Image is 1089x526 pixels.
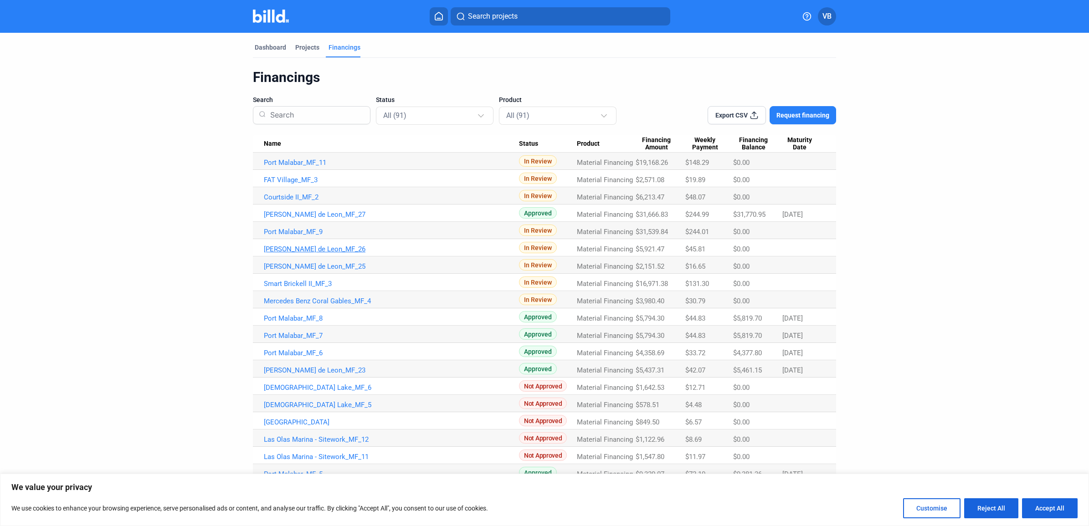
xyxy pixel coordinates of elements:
[267,103,365,127] input: Search
[577,140,600,148] span: Product
[577,314,633,322] span: Material Financing
[264,453,519,461] a: Las Olas Marina - Sitework_MF_11
[577,228,633,236] span: Material Financing
[782,366,803,374] span: [DATE]
[685,228,709,236] span: $244.01
[636,297,664,305] span: $3,980.40
[685,470,705,478] span: $72.10
[818,7,836,26] button: VB
[782,332,803,340] span: [DATE]
[733,136,783,152] div: Financing Balance
[577,435,633,444] span: Material Financing
[264,332,519,340] a: Port Malabar_MF_7
[733,470,762,478] span: $9,381.36
[733,366,762,374] span: $5,461.15
[636,349,664,357] span: $4,358.69
[577,401,633,409] span: Material Financing
[636,136,677,152] span: Financing Amount
[708,106,766,124] button: Export CSV
[782,210,803,219] span: [DATE]
[451,7,670,26] button: Search projects
[264,193,519,201] a: Courtside II_MF_2
[822,11,832,22] span: VB
[733,349,762,357] span: $4,377.80
[685,262,705,271] span: $16.65
[733,158,750,167] span: $0.00
[264,297,519,305] a: Mercedes Benz Coral Gables_MF_4
[519,140,577,148] div: Status
[577,245,633,253] span: Material Financing
[519,294,557,305] span: In Review
[685,349,705,357] span: $33.72
[733,136,775,152] span: Financing Balance
[376,95,395,104] span: Status
[782,136,817,152] span: Maturity Date
[782,314,803,322] span: [DATE]
[685,136,725,152] span: Weekly Payment
[685,401,702,409] span: $4.48
[636,332,664,340] span: $5,794.30
[636,262,664,271] span: $2,151.52
[782,136,825,152] div: Maturity Date
[499,95,522,104] span: Product
[733,332,762,340] span: $5,819.70
[685,297,705,305] span: $30.79
[519,190,557,201] span: In Review
[264,245,519,253] a: [PERSON_NAME] de Leon_MF_26
[577,383,633,392] span: Material Financing
[519,259,557,271] span: In Review
[577,280,633,288] span: Material Financing
[685,280,709,288] span: $131.30
[685,366,705,374] span: $42.07
[264,210,519,219] a: [PERSON_NAME] de Leon_MF_27
[264,158,519,167] a: Port Malabar_MF_11
[733,297,750,305] span: $0.00
[1022,498,1078,518] button: Accept All
[685,176,705,184] span: $19.89
[715,111,748,120] span: Export CSV
[903,498,961,518] button: Customise
[685,453,705,461] span: $11.97
[733,176,750,184] span: $0.00
[733,418,750,426] span: $0.00
[636,193,664,201] span: $6,213.47
[519,432,567,444] span: Not Approved
[519,449,567,461] span: Not Approved
[577,210,633,219] span: Material Financing
[264,176,519,184] a: FAT Village_MF_3
[685,136,733,152] div: Weekly Payment
[519,155,557,167] span: In Review
[685,435,702,444] span: $8.69
[264,140,519,148] div: Name
[519,346,557,357] span: Approved
[264,262,519,271] a: [PERSON_NAME] de Leon_MF_25
[636,136,685,152] div: Financing Amount
[253,95,273,104] span: Search
[636,245,664,253] span: $5,921.47
[636,418,659,426] span: $849.50
[264,314,519,322] a: Port Malabar_MF_8
[577,332,633,340] span: Material Financing
[733,193,750,201] span: $0.00
[264,401,519,409] a: [DEMOGRAPHIC_DATA] Lake_MF_5
[964,498,1018,518] button: Reject All
[733,245,750,253] span: $0.00
[519,276,557,288] span: In Review
[733,280,750,288] span: $0.00
[636,435,664,444] span: $1,122.96
[264,349,519,357] a: Port Malabar_MF_6
[733,228,750,236] span: $0.00
[264,383,519,392] a: [DEMOGRAPHIC_DATA] Lake_MF_6
[636,228,668,236] span: $31,539.84
[782,470,803,478] span: [DATE]
[519,311,557,322] span: Approved
[577,262,633,271] span: Material Financing
[264,228,519,236] a: Port Malabar_MF_9
[577,297,633,305] span: Material Financing
[685,245,705,253] span: $45.81
[685,193,705,201] span: $48.07
[295,43,319,52] div: Projects
[264,280,519,288] a: Smart Brickell II_MF_3
[636,280,668,288] span: $16,971.38
[733,401,750,409] span: $0.00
